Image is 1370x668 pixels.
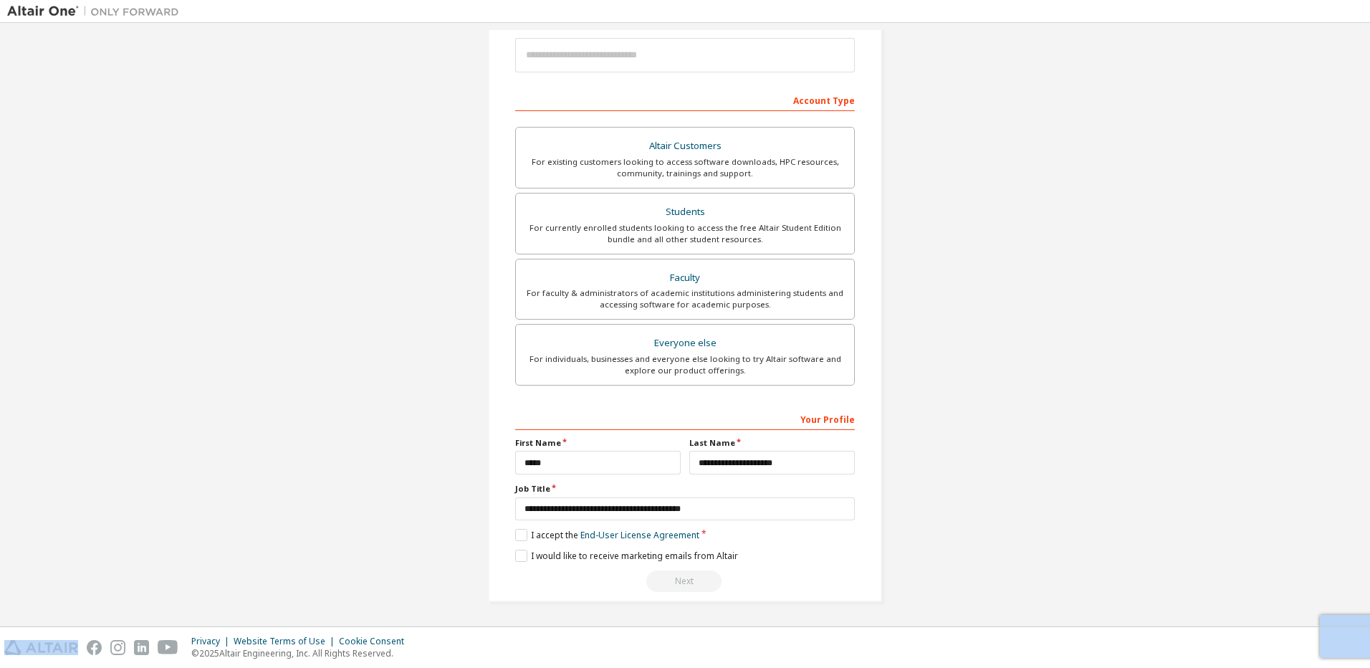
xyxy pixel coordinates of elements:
label: I would like to receive marketing emails from Altair [515,550,738,562]
div: Privacy [191,636,234,647]
label: Last Name [689,437,855,449]
img: Altair One [7,4,186,19]
div: For faculty & administrators of academic institutions administering students and accessing softwa... [524,287,846,310]
div: Website Terms of Use [234,636,339,647]
img: altair_logo.svg [4,640,78,655]
div: Altair Customers [524,136,846,156]
img: linkedin.svg [134,640,149,655]
img: facebook.svg [87,640,102,655]
a: End-User License Agreement [580,529,699,541]
div: For currently enrolled students looking to access the free Altair Student Edition bundle and all ... [524,222,846,245]
div: Provide a valid email to continue [515,571,855,592]
p: © 2025 Altair Engineering, Inc. All Rights Reserved. [191,647,413,659]
img: youtube.svg [158,640,178,655]
label: First Name [515,437,681,449]
div: Faculty [524,268,846,288]
div: Students [524,202,846,222]
div: Account Type [515,88,855,111]
img: instagram.svg [110,640,125,655]
div: For individuals, businesses and everyone else looking to try Altair software and explore our prod... [524,353,846,376]
label: I accept the [515,529,699,541]
div: For existing customers looking to access software downloads, HPC resources, community, trainings ... [524,156,846,179]
div: Cookie Consent [339,636,413,647]
div: Your Profile [515,407,855,430]
label: Job Title [515,483,855,495]
div: Everyone else [524,333,846,353]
